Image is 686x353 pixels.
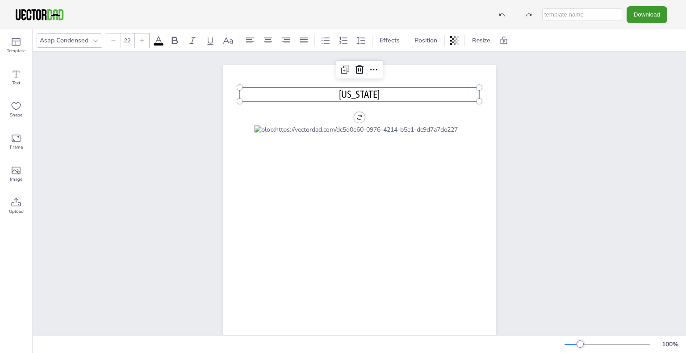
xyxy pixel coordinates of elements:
[14,8,65,21] img: VectorDad-1.png
[10,176,22,183] span: Image
[10,144,23,151] span: Frame
[542,8,622,21] input: template name
[627,6,667,23] button: Download
[38,34,90,46] div: Asap Condensed
[378,36,402,45] span: Effects
[7,47,25,54] span: Template
[10,112,22,119] span: Shape
[339,88,380,100] span: [US_STATE]
[468,33,494,48] button: Resize
[9,208,24,215] span: Upload
[12,79,21,87] span: Text
[413,36,439,45] span: Position
[659,340,681,349] div: 100 %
